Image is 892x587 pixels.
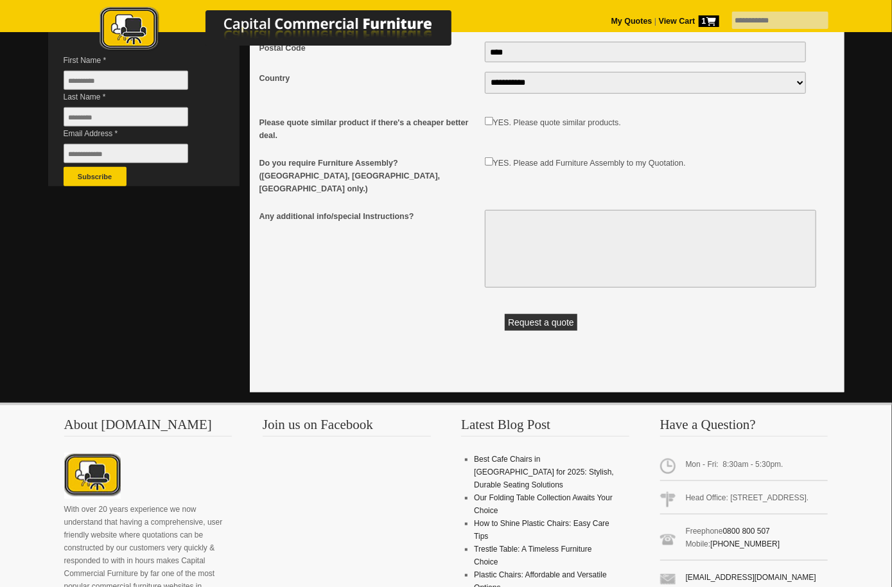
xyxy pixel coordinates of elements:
[474,493,613,515] a: Our Folding Table Collection Awaits Your Choice
[723,527,770,536] a: 0800 800 507
[485,210,816,288] textarea: Any additional info/special Instructions?
[461,418,629,437] h3: Latest Blog Post
[660,453,828,481] span: Mon - Fri: 8:30am - 5:30pm.
[659,17,719,26] strong: View Cart
[259,116,478,142] span: Please quote similar product if there's a cheaper better deal.
[660,486,828,514] span: Head Office: [STREET_ADDRESS].
[64,91,207,103] span: Last Name *
[64,54,207,67] span: First Name *
[263,418,431,437] h3: Join us on Facebook
[474,545,591,566] a: Trestle Table: A Timeless Furniture Choice
[474,455,614,489] a: Best Cafe Chairs in [GEOGRAPHIC_DATA] for 2025: Stylish, Durable Seating Solutions
[710,539,780,548] a: [PHONE_NUMBER]
[64,167,127,186] button: Subscribe
[699,15,719,27] span: 1
[64,6,514,57] a: Capital Commercial Furniture Logo
[64,127,207,140] span: Email Address *
[493,159,686,168] label: YES. Please add Furniture Assembly to my Quotation.
[64,418,232,437] h3: About [DOMAIN_NAME]
[660,520,828,561] span: Freephone Mobile:
[64,71,188,90] input: First Name *
[485,72,807,94] select: Country
[64,107,188,127] input: Last Name *
[485,157,493,166] input: Do you require Furniture Assembly? (Auckland, Wellington, Christchurch only.)
[505,314,577,331] button: Request a quote
[686,573,816,582] a: [EMAIL_ADDRESS][DOMAIN_NAME]
[611,17,652,26] a: My Quotes
[660,418,828,437] h3: Have a Question?
[259,72,478,85] span: Country
[64,453,121,499] img: About CCFNZ Logo
[64,6,514,53] img: Capital Commercial Furniture Logo
[656,17,719,26] a: View Cart1
[474,519,609,541] a: How to Shine Plastic Chairs: Easy Care Tips
[64,144,188,163] input: Email Address *
[259,157,478,195] span: Do you require Furniture Assembly? ([GEOGRAPHIC_DATA], [GEOGRAPHIC_DATA], [GEOGRAPHIC_DATA] only.)
[485,117,493,125] input: Please quote similar product if there's a cheaper better deal.
[493,118,621,127] label: YES. Please quote similar products.
[485,42,807,62] input: Postal Code
[259,210,478,223] span: Any additional info/special Instructions?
